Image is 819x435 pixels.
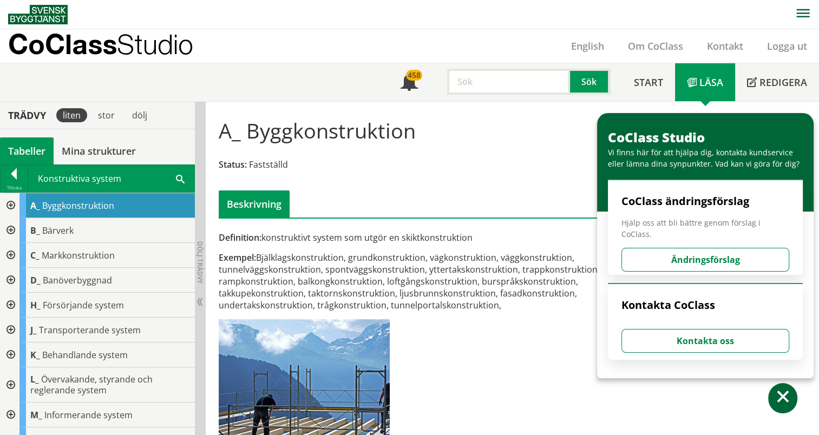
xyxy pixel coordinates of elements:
[616,39,695,52] a: Om CoClass
[695,39,755,52] a: Kontakt
[1,183,28,192] div: Tillbaka
[42,349,128,361] span: Behandlande system
[401,75,418,92] span: Notifikationer
[621,329,789,353] button: Kontakta oss
[30,200,40,212] span: A_
[30,299,41,311] span: H_
[176,173,185,184] span: Sök i tabellen
[447,69,570,95] input: Sök
[30,349,40,361] span: K_
[406,70,422,81] div: 458
[755,39,819,52] a: Logga ut
[8,5,68,24] img: Svensk Byggtjänst
[8,38,193,50] p: CoClass
[621,335,789,347] a: Kontakta oss
[44,409,133,421] span: Informerande system
[42,225,74,236] span: Bärverk
[699,76,723,89] span: Läsa
[219,118,416,142] h1: A_ Byggkonstruktion
[608,128,705,146] span: CoClass Studio
[30,409,42,421] span: M_
[389,63,430,101] a: 458
[249,159,288,170] span: Fastställd
[675,63,735,101] a: Läsa
[8,29,217,63] a: CoClassStudio
[219,252,606,311] div: Bjälklagskonstruktion, grundkonstruktion, vägkonstruktion, väggkonstruktion, tunnelväggskonstrukt...
[30,249,40,261] span: C_
[30,373,39,385] span: L_
[43,274,112,286] span: Banöverbyggnad
[219,190,290,217] div: Beskrivning
[195,241,205,284] span: Dölj trädvy
[634,76,663,89] span: Start
[39,324,141,336] span: Transporterande system
[570,69,610,95] button: Sök
[42,200,114,212] span: Byggkonstruktion
[30,324,37,336] span: J_
[126,108,154,122] div: dölj
[219,252,256,263] span: Exempel:
[54,137,144,164] a: Mina strukturer
[621,298,789,312] h4: Kontakta CoClass
[30,225,40,236] span: B_
[2,109,52,121] div: Trädvy
[42,249,115,261] span: Markkonstruktion
[621,248,789,272] button: Ändringsförslag
[30,373,153,396] span: Övervakande, styrande och reglerande system
[28,165,194,192] div: Konstruktiva system
[622,63,675,101] a: Start
[559,39,616,52] a: English
[735,63,819,101] a: Redigera
[608,147,808,169] div: Vi finns här för att hjälpa dig, kontakta kundservice eller lämna dina synpunkter. Vad kan vi gör...
[219,232,261,243] span: Definition:
[759,76,807,89] span: Redigera
[56,108,87,122] div: liten
[43,299,124,311] span: Försörjande system
[91,108,121,122] div: stor
[219,159,247,170] span: Status:
[117,28,193,60] span: Studio
[30,274,41,286] span: D_
[621,194,789,208] h4: CoClass ändringsförslag
[621,217,789,240] span: Hjälp oss att bli bättre genom förslag i CoClass.
[219,232,606,243] div: konstruktivt system som utgör en skiktkonstruktion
